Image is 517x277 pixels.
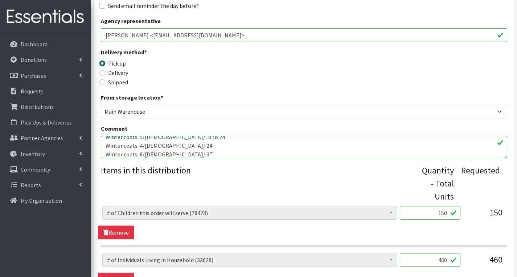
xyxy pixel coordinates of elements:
a: My Organization [3,193,88,208]
div: 150 [466,206,502,226]
label: Pick up [108,59,126,68]
textarea: Winter coats: 6/[DEMOGRAPHIC_DATA]/6 to 12 Winter coats: 4/[DEMOGRAPHIC_DATA]/ 6 to 12 Winter coa... [101,136,507,158]
p: Donations [21,56,47,63]
label: Delivery [108,68,128,77]
input: Quantity [400,206,460,220]
span: # of Individuals Living in Household (33628) [107,255,392,265]
label: Agency representative [101,17,161,25]
p: Distributions [21,103,54,110]
span: # of Children this order will serve (78423) [102,206,397,220]
label: Shipped [108,78,128,87]
p: Partner Agencies [21,134,63,142]
p: Purchases [21,72,46,79]
p: Community [21,166,50,173]
div: 460 [466,253,502,273]
a: Distributions [3,100,88,114]
abbr: required [144,49,147,56]
input: Quantity [400,253,460,267]
p: Inventory [21,150,45,158]
a: Inventory [3,147,88,161]
span: # of Individuals Living in Household (33628) [102,253,397,267]
img: HumanEssentials [3,5,88,29]
p: Pick Ups & Deliveries [21,119,72,126]
p: My Organization [21,197,62,204]
a: Donations [3,53,88,67]
a: Dashboard [3,37,88,51]
a: Requests [3,84,88,98]
span: # of Children this order will serve (78423) [107,208,392,218]
a: Community [3,162,88,177]
p: Requests [21,88,44,95]
div: Requested [461,164,500,203]
div: Quantity - Total Units [422,164,454,203]
label: Send email reminder the day before? [108,1,199,10]
a: Remove [98,226,134,239]
p: Reports [21,181,41,189]
abbr: required [161,94,163,101]
legend: Items in this distribution [101,164,422,200]
a: Pick Ups & Deliveries [3,115,88,130]
a: Purchases [3,68,88,83]
label: From storage location [101,93,163,102]
a: Reports [3,178,88,192]
legend: Delivery method [101,48,202,59]
label: Comment [101,124,127,133]
a: Partner Agencies [3,131,88,145]
p: Dashboard [21,41,48,48]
